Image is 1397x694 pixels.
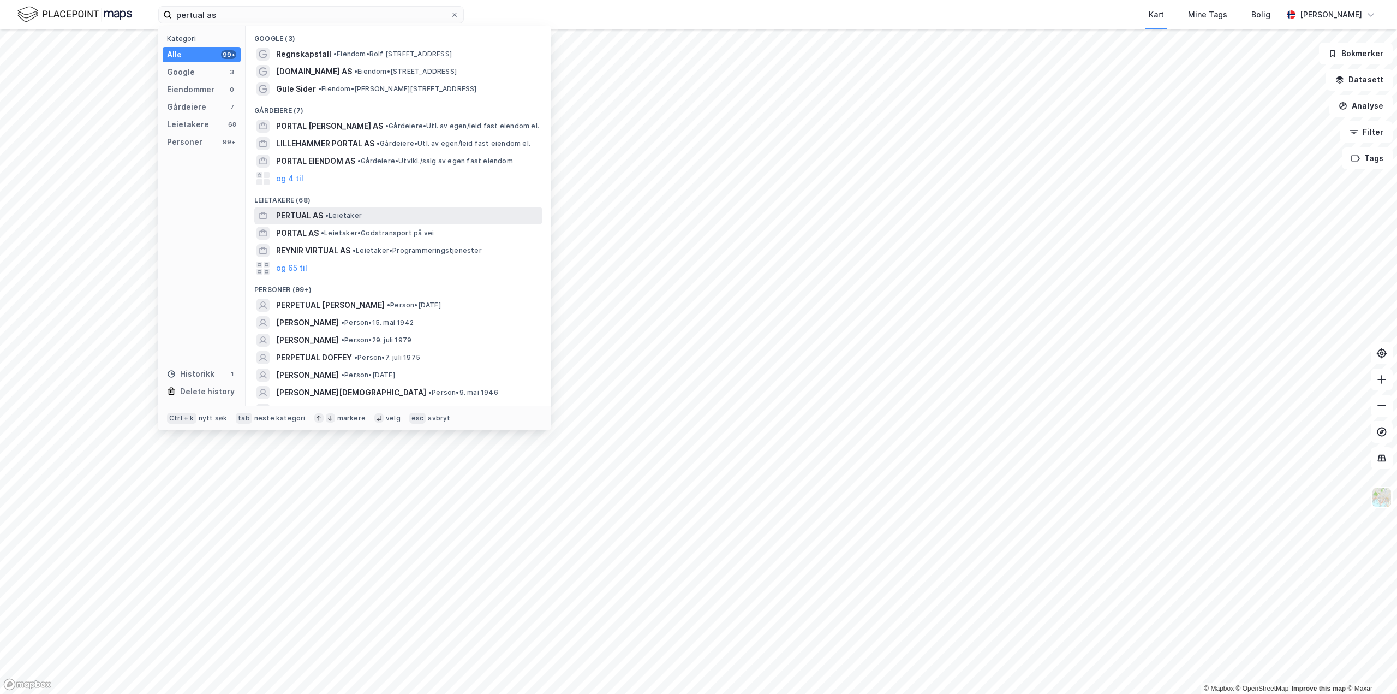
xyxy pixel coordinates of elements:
div: Gårdeiere [167,100,206,114]
span: Leietaker • Programmeringstjenester [353,246,482,255]
span: • [333,50,337,58]
div: Eiendommer [167,83,214,96]
button: Analyse [1329,95,1393,117]
div: Kategori [167,34,241,43]
div: nytt søk [199,414,228,423]
span: • [357,157,361,165]
span: Person • [DATE] [341,371,395,379]
span: PORTAL [PERSON_NAME] AS [276,120,383,133]
span: Gårdeiere • Utl. av egen/leid fast eiendom el. [377,139,530,148]
span: • [318,85,321,93]
span: Eiendom • Rolf [STREET_ADDRESS] [333,50,452,58]
span: PERPETUAL [PERSON_NAME] [276,299,385,312]
div: avbryt [428,414,450,423]
span: PERPETUAL DOFFEY [276,351,352,364]
div: esc [409,413,426,424]
img: Z [1371,487,1392,508]
button: Filter [1340,121,1393,143]
span: Gule Sider [276,82,316,96]
div: 99+ [221,50,236,59]
div: Mine Tags [1188,8,1227,21]
div: velg [386,414,401,423]
div: tab [236,413,252,424]
div: markere [337,414,366,423]
button: Bokmerker [1319,43,1393,64]
div: 7 [228,103,236,111]
span: Regnskapstall [276,48,331,61]
span: Leietaker • Godstransport på vei [321,229,434,238]
span: Person • 9. mai 1946 [428,388,498,397]
span: • [321,229,324,237]
span: Leietaker [325,211,362,220]
span: • [325,211,329,220]
div: neste kategori [254,414,306,423]
span: • [341,336,344,344]
div: Historikk [167,367,214,381]
span: Eiendom • [PERSON_NAME][STREET_ADDRESS] [318,85,477,93]
div: Leietakere (68) [246,187,551,207]
span: [PERSON_NAME] [276,316,339,329]
span: [PERSON_NAME] [276,404,339,417]
span: Gårdeiere • Utl. av egen/leid fast eiendom el. [385,122,539,131]
span: • [341,318,344,327]
span: • [341,371,344,379]
span: PORTAL AS [276,227,319,240]
span: • [353,246,356,254]
a: Improve this map [1292,685,1346,692]
div: Gårdeiere (7) [246,98,551,117]
div: Ctrl + k [167,413,196,424]
span: • [385,122,389,130]
img: logo.f888ab2527a4732fd821a326f86c7f29.svg [17,5,132,24]
div: 99+ [221,138,236,146]
span: LILLEHAMMER PORTAL AS [276,137,374,150]
span: • [387,301,390,309]
span: [PERSON_NAME] [276,369,339,382]
span: • [428,388,432,396]
div: 3 [228,68,236,76]
input: Søk på adresse, matrikkel, gårdeiere, leietakere eller personer [172,7,450,23]
span: • [354,353,357,361]
span: [PERSON_NAME] [276,334,339,347]
span: Person • 7. juli 1975 [354,353,420,362]
a: Mapbox [1204,685,1234,692]
a: OpenStreetMap [1236,685,1289,692]
div: Personer (99+) [246,277,551,296]
div: Personer [167,135,202,149]
span: Eiendom • [STREET_ADDRESS] [354,67,457,76]
div: 0 [228,85,236,94]
div: Google (3) [246,26,551,45]
div: Bolig [1251,8,1270,21]
button: og 65 til [276,262,307,275]
div: 68 [228,120,236,129]
span: PORTAL EIENDOM AS [276,155,355,168]
div: 1 [228,370,236,378]
span: Person • [DATE] [387,301,441,310]
div: Alle [167,48,182,61]
span: • [377,139,380,147]
span: [DOMAIN_NAME] AS [276,65,352,78]
span: • [354,67,357,75]
span: Person • 15. mai 1942 [341,318,414,327]
a: Mapbox homepage [3,678,51,691]
span: REYNIR VIRTUAL AS [276,244,350,257]
iframe: Chat Widget [1342,642,1397,694]
div: Google [167,66,195,79]
button: og 4 til [276,172,303,185]
div: Kontrollprogram for chat [1342,642,1397,694]
div: Delete history [180,385,235,398]
span: [PERSON_NAME][DEMOGRAPHIC_DATA] [276,386,426,399]
button: Datasett [1326,69,1393,91]
span: Gårdeiere • Utvikl./salg av egen fast eiendom [357,157,513,165]
span: PERTUAL AS [276,209,323,222]
div: Kart [1149,8,1164,21]
div: Leietakere [167,118,209,131]
span: Person • 29. juli 1979 [341,336,411,345]
div: [PERSON_NAME] [1300,8,1362,21]
button: Tags [1342,147,1393,169]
